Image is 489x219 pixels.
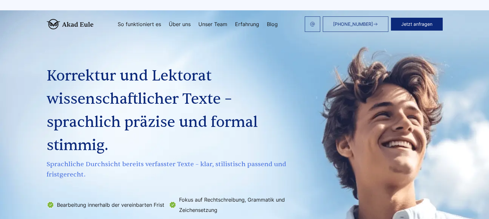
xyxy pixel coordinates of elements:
[267,22,278,27] a: Blog
[169,22,191,27] a: Über uns
[198,22,227,27] a: Unser Team
[118,22,161,27] a: So funktioniert es
[47,159,288,180] span: Sprachliche Durchsicht bereits verfasster Texte – klar, stilistisch passend und fristgerecht.
[235,22,259,27] a: Erfahrung
[310,22,315,27] img: email
[47,19,94,29] img: logo
[333,22,373,27] span: [PHONE_NUMBER]
[169,195,287,215] li: Fokus auf Rechtschreibung, Grammatik und Zeichensetzung
[391,18,443,31] button: Jetzt anfragen
[47,195,165,215] li: Bearbeitung innerhalb der vereinbarten Frist
[47,64,288,157] h1: Korrektur und Lektorat wissenschaftlicher Texte – sprachlich präzise und formal stimmig.
[323,16,388,32] a: [PHONE_NUMBER]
